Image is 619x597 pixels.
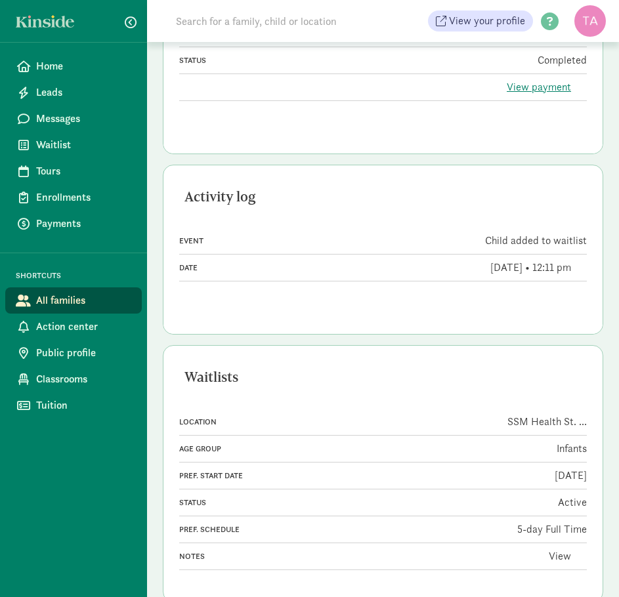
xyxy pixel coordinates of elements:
[184,186,582,207] div: Activity log
[179,235,381,247] div: Event
[5,158,142,184] a: Tours
[449,13,525,29] span: View your profile
[386,441,587,457] div: Infants
[5,184,142,211] a: Enrollments
[5,340,142,366] a: Public profile
[36,293,131,308] span: All families
[5,366,142,392] a: Classrooms
[386,468,587,484] div: [DATE]
[179,416,381,428] div: Location
[36,58,131,74] span: Home
[36,319,131,335] span: Action center
[179,497,381,508] div: Status
[549,549,571,563] a: View
[5,392,142,419] a: Tuition
[36,345,131,361] span: Public profile
[5,287,142,314] a: All families
[5,79,142,106] a: Leads
[36,85,131,100] span: Leads
[179,262,373,274] div: Date
[386,414,587,430] div: SSM Health St. ...
[36,111,131,127] span: Messages
[179,54,381,66] div: Status
[36,137,131,153] span: Waitlist
[386,495,587,510] div: Active
[36,371,131,387] span: Classrooms
[553,534,619,597] iframe: Chat Widget
[507,80,571,94] a: View payment
[179,470,381,482] div: Pref. start date
[179,550,373,562] div: Notes
[36,163,131,179] span: Tours
[5,53,142,79] a: Home
[378,260,572,276] div: [DATE] • 12:11 pm
[386,52,587,68] div: Completed
[386,233,587,249] div: Child added to waitlist
[386,522,587,537] div: 5-day Full Time
[179,443,381,455] div: Age Group
[5,106,142,132] a: Messages
[184,367,582,388] div: Waitlists
[5,314,142,340] a: Action center
[5,211,142,237] a: Payments
[36,216,131,232] span: Payments
[168,8,428,34] input: Search for a family, child or location
[5,132,142,158] a: Waitlist
[36,398,131,413] span: Tuition
[36,190,131,205] span: Enrollments
[179,524,381,535] div: Pref. Schedule
[428,10,533,31] a: View your profile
